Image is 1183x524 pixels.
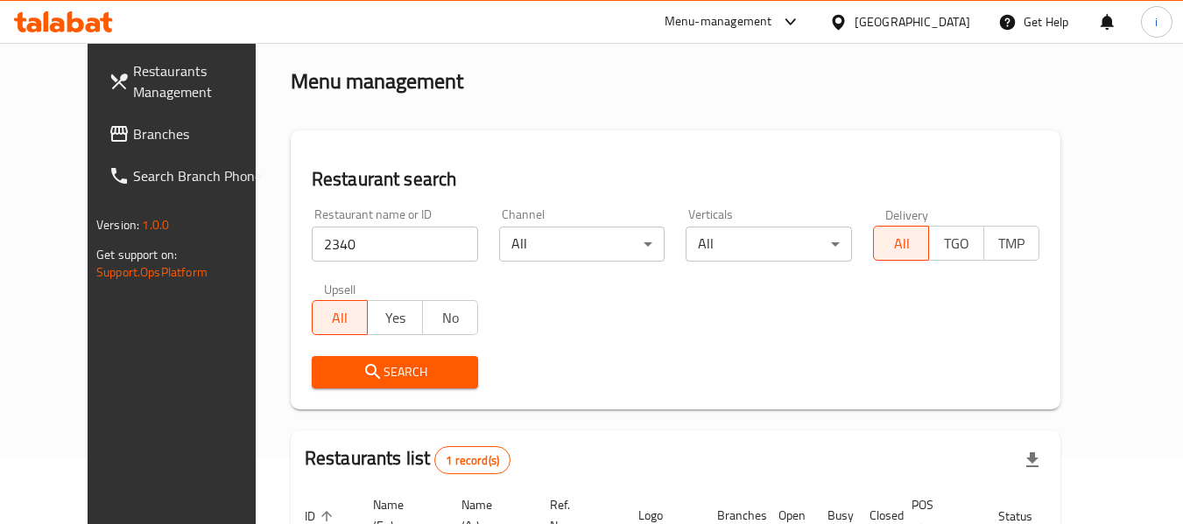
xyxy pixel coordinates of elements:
[1011,439,1053,481] div: Export file
[367,300,423,335] button: Yes
[881,231,922,256] span: All
[96,261,208,283] a: Support.OpsPlatform
[291,67,463,95] h2: Menu management
[991,231,1032,256] span: TMP
[499,227,665,262] div: All
[983,226,1039,261] button: TMP
[375,305,416,331] span: Yes
[312,356,478,388] button: Search
[1155,12,1158,31] span: i
[320,305,361,331] span: All
[422,300,478,335] button: No
[142,213,169,236] span: 1.0.0
[95,113,285,155] a: Branches
[885,208,929,220] label: Delivery
[855,12,970,31] div: [GEOGRAPHIC_DATA]
[133,123,271,144] span: Branches
[96,243,177,266] span: Get support on:
[95,50,285,113] a: Restaurants Management
[665,11,772,32] div: Menu-management
[435,452,510,469] span: 1 record(s)
[326,361,464,383] span: Search
[95,155,285,197] a: Search Branch Phone
[686,227,852,262] div: All
[928,226,984,261] button: TGO
[430,305,471,331] span: No
[133,165,271,186] span: Search Branch Phone
[312,300,368,335] button: All
[873,226,929,261] button: All
[324,283,356,295] label: Upsell
[133,60,271,102] span: Restaurants Management
[96,213,139,236] span: Version:
[936,231,977,256] span: TGO
[312,166,1039,192] h2: Restaurant search
[305,445,511,474] h2: Restaurants list
[312,227,478,262] input: Search for restaurant name or ID..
